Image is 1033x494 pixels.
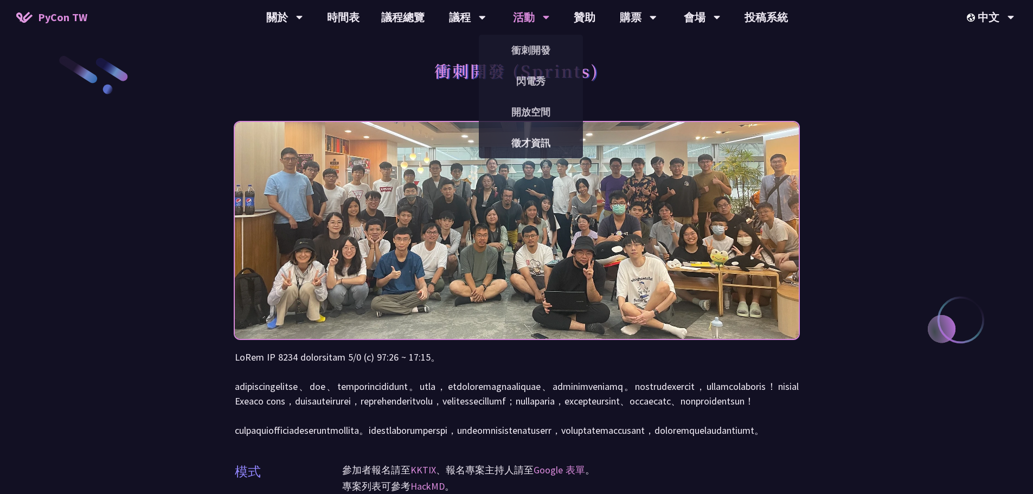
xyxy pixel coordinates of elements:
a: Google 表單 [534,464,585,476]
p: 參加者報名請至 、報名專案主持人請至 。 [342,462,799,478]
a: PyCon TW [5,4,98,31]
a: 閃電秀 [479,68,583,94]
img: Locale Icon [967,14,978,22]
a: KKTIX [410,464,436,476]
a: 衝刺開發 [479,37,583,63]
span: PyCon TW [38,9,87,25]
p: 模式 [235,462,261,482]
h1: 衝刺開發 (Sprints) [434,54,599,87]
p: LoRem IP 8234 dolorsitam 5/0 (c) 97:26 ~ 17:15。 adipiscingelitse、doe、temporincididunt。utla，etdolo... [235,350,799,438]
img: Home icon of PyCon TW 2025 [16,12,33,23]
a: 徵才資訊 [479,130,583,156]
a: 開放空間 [479,99,583,125]
a: HackMD [410,480,445,492]
img: Photo of PyCon Taiwan Sprints [235,93,799,368]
